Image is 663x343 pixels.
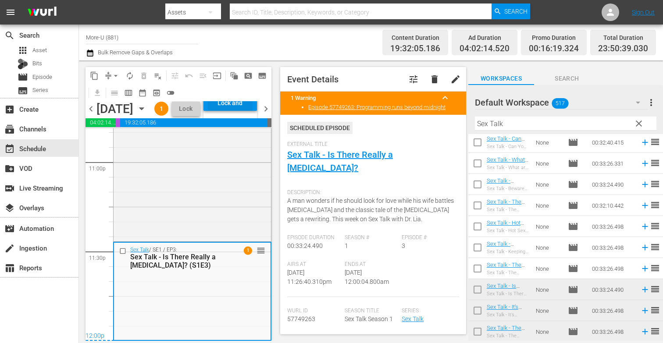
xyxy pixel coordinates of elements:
span: 1 [345,242,348,249]
span: Episode [568,263,578,274]
span: pageview_outlined [244,71,253,80]
button: Lock [172,102,200,116]
span: 00:16:19.324 [529,44,579,54]
div: Scheduled Episode [287,122,353,134]
td: 00:33:26.498 [588,300,637,321]
button: clear [631,116,645,130]
svg: Add to Schedule [640,222,650,231]
div: Sex Talk - It’s Alright to Talk About Sex [487,312,529,318]
div: Total Duration [598,32,648,44]
span: keyboard_arrow_up [440,92,450,103]
span: Created At [345,334,398,341]
a: Sex Talk - Keeping the Sexual Fires Burning (S1E5) [487,240,523,267]
button: Lock and Publish [203,95,257,111]
td: None [532,237,564,258]
span: Episode [568,326,578,337]
span: [DATE] 11:26:40.310pm [287,269,331,285]
img: ans4CAIJ8jUAAAAAAAAAAAAAAAAAAAAAAAAgQb4GAAAAAAAAAAAAAAAAAAAAAAAAJMjXAAAAAAAAAAAAAAAAAAAAAAAAgAT5G... [21,2,63,23]
span: 19:32:05.186 [120,118,267,127]
div: Content Duration [390,32,440,44]
span: 19:32:05.186 [390,44,440,54]
svg: Add to Schedule [640,327,650,336]
span: 3 [402,242,405,249]
span: Asset [32,46,47,55]
span: Episode [568,179,578,190]
span: 00:33:24.490 [287,242,323,249]
span: Episode [568,284,578,295]
td: 00:33:24.490 [588,279,637,300]
div: Sex Talk - Is There Really a [MEDICAL_DATA]? [487,291,529,297]
span: Create [4,104,15,115]
td: None [532,321,564,342]
div: Sex Talk - Beware of Casual Sex on Vacation [487,186,529,191]
div: Promo Duration [529,32,579,44]
title: 1 Warning [291,95,435,101]
span: Sex Talk Season 1 [345,315,393,322]
div: Sex Talk - The Benefits of [MEDICAL_DATA] [487,270,529,276]
span: Season Title [345,308,398,315]
svg: Add to Schedule [640,138,650,147]
td: 00:33:24.490 [588,174,637,195]
span: Episode [568,221,578,232]
span: Series [32,86,48,95]
span: reorder [650,263,660,273]
button: delete [424,69,445,90]
td: None [532,216,564,237]
button: keyboard_arrow_up [435,87,456,108]
span: chevron_right [260,103,271,114]
span: Bits [32,59,42,68]
span: Workspaces [468,73,534,84]
span: Airs At [287,261,340,268]
svg: Add to Schedule [640,264,650,273]
a: Sex Talk - Is There Really a [MEDICAL_DATA]? [287,149,393,173]
td: None [532,174,564,195]
span: chevron_left [86,103,96,114]
svg: Add to Schedule [640,159,650,168]
span: Series [402,308,455,315]
div: Sex Talk - The Sexual Benefits of Working Out [487,333,529,339]
td: None [532,279,564,300]
span: Episode [568,242,578,253]
span: Ends At [345,261,398,268]
span: calendar_view_week_outlined [124,88,133,97]
span: Episode [18,72,28,82]
td: 00:33:26.498 [588,216,637,237]
svg: Add to Schedule [640,306,650,315]
td: 00:33:26.498 [588,321,637,342]
span: Episode Duration [287,234,340,241]
span: content_copy [90,71,99,80]
span: Fill episodes with ad slates [196,69,210,83]
a: Sex Talk - It’s Alright to Talk About Sex (S1E2) [487,304,522,330]
button: more_vert [646,92,656,113]
span: Create Search Block [241,69,255,83]
div: Sex Talk - What are the Post-Sex Blues? [487,165,529,170]
span: Ingestion [4,243,15,254]
div: / SE1 / EP3: [130,247,229,269]
a: Sign Out [632,9,655,16]
a: Sex Talk [402,315,424,322]
div: Sex Talk - Is There Really a [MEDICAL_DATA]? (S1E3) [130,253,229,269]
span: Event Details [287,74,339,85]
svg: Add to Schedule [640,201,650,210]
span: clear [634,118,644,129]
button: Search [492,4,530,19]
a: Sex Talk - Hot Sex Even Without Orgasm (S1E6) [487,219,528,246]
a: Sex Talk [130,247,149,253]
div: Lock and Publish [208,95,253,111]
span: Reports [4,263,15,273]
span: Download as CSV [87,84,104,101]
button: tune [403,69,424,90]
div: [DATE] [96,102,133,116]
td: None [532,153,564,174]
td: None [532,132,564,153]
span: Episode [32,73,52,81]
span: Lock [175,104,196,113]
div: Default Workspace [475,90,649,115]
span: reorder [650,305,660,315]
span: auto_awesome_motion_outlined [230,71,239,80]
span: Episode [568,200,578,211]
span: date_range_outlined [138,88,147,97]
td: 00:33:26.498 [588,258,637,279]
span: Search [4,30,15,41]
span: 00:09:20.970 [267,118,271,127]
